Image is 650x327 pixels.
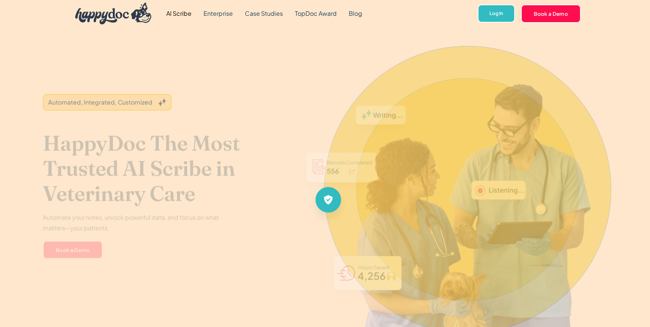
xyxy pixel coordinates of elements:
a: Log In [478,5,515,23]
a: Book a Demo [521,5,581,23]
img: Grey sparkles. [158,98,166,106]
div: Automated, Integrated, Customized [48,98,152,107]
a: home [69,1,151,26]
p: Automate your notes, unlock powerful data, and focus on what matters—your patients. [43,212,223,233]
h1: HappyDoc The Most Trusted AI Scribe in Veterinary Care [43,130,297,206]
img: HappyDoc Logo: A happy dog with his ear up, listening. [75,3,151,24]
